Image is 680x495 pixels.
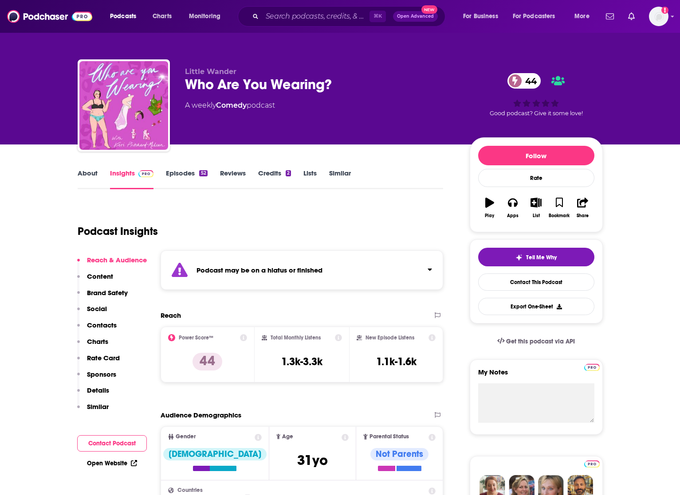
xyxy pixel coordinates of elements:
p: Details [87,386,109,394]
a: Credits2 [258,169,291,189]
p: Charts [87,337,108,346]
button: List [524,192,547,224]
a: Comedy [216,101,247,109]
img: Podchaser Pro [584,364,600,371]
img: Podchaser - Follow, Share and Rate Podcasts [7,8,92,25]
button: Charts [77,337,108,354]
span: Open Advanced [397,14,434,19]
button: Similar [77,402,109,419]
button: Open AdvancedNew [393,11,438,22]
div: Play [485,213,494,218]
button: open menu [507,9,568,23]
p: 44 [193,353,222,370]
div: 44Good podcast? Give it some love! [470,67,603,122]
button: Details [77,386,109,402]
button: tell me why sparkleTell Me Why [478,248,594,266]
img: tell me why sparkle [515,254,523,261]
a: Charts [147,9,177,23]
span: For Business [463,10,498,23]
span: Podcasts [110,10,136,23]
a: InsightsPodchaser Pro [110,169,154,189]
button: Sponsors [77,370,116,386]
a: About [78,169,98,189]
span: Logged in as gracemyron [649,7,668,26]
a: Lists [303,169,317,189]
button: open menu [457,9,509,23]
p: Sponsors [87,370,116,378]
div: A weekly podcast [185,100,275,111]
p: Content [87,272,113,281]
div: Search podcasts, credits, & more... [246,6,454,27]
p: Reach & Audience [87,256,147,264]
span: Charts [153,10,172,23]
p: Contacts [87,321,117,329]
div: Bookmark [549,213,570,218]
button: Social [77,304,107,321]
h2: New Episode Listens [366,335,414,341]
img: Podchaser Pro [584,460,600,468]
span: More [574,10,590,23]
a: Similar [329,169,351,189]
span: Countries [177,487,203,493]
a: 44 [507,73,541,89]
strong: Podcast may be on a hiatus or finished [197,266,322,274]
a: Pro website [584,362,600,371]
div: List [533,213,540,218]
button: Bookmark [548,192,571,224]
button: Play [478,192,501,224]
span: 44 [516,73,541,89]
a: Show notifications dropdown [625,9,638,24]
a: Show notifications dropdown [602,9,617,24]
span: Parental Status [369,434,409,440]
button: Content [77,272,113,288]
button: open menu [104,9,148,23]
button: open menu [568,9,601,23]
p: Social [87,304,107,313]
h2: Power Score™ [179,335,213,341]
div: 2 [286,170,291,176]
img: Podchaser Pro [138,170,154,177]
p: Rate Card [87,354,120,362]
button: Export One-Sheet [478,298,594,315]
p: Similar [87,402,109,411]
div: [DEMOGRAPHIC_DATA] [163,448,267,460]
div: Not Parents [370,448,428,460]
span: Gender [176,434,196,440]
div: 52 [199,170,207,176]
span: Good podcast? Give it some love! [490,110,583,117]
a: Reviews [220,169,246,189]
button: Rate Card [77,354,120,370]
span: Age [282,434,293,440]
button: Brand Safety [77,288,128,305]
span: Little Wander [185,67,236,76]
a: Episodes52 [166,169,207,189]
section: Click to expand status details [161,250,444,290]
span: Get this podcast via API [506,338,575,345]
div: Apps [507,213,519,218]
span: For Podcasters [513,10,555,23]
h2: Audience Demographics [161,411,241,419]
input: Search podcasts, credits, & more... [262,9,369,23]
img: Who Are You Wearing? [79,61,168,150]
p: Brand Safety [87,288,128,297]
button: Reach & Audience [77,256,147,272]
span: 31 yo [297,452,328,469]
div: Share [577,213,589,218]
button: Follow [478,146,594,165]
img: User Profile [649,7,668,26]
h3: 1.3k-3.3k [281,355,322,368]
h2: Total Monthly Listens [271,335,321,341]
span: Tell Me Why [526,254,557,261]
button: Contact Podcast [77,435,147,452]
button: Share [571,192,594,224]
button: open menu [183,9,232,23]
div: Rate [478,169,594,187]
span: New [421,5,437,14]
a: Get this podcast via API [490,331,582,352]
label: My Notes [478,368,594,383]
h1: Podcast Insights [78,225,158,238]
h2: Reach [161,311,181,320]
a: Pro website [584,459,600,468]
